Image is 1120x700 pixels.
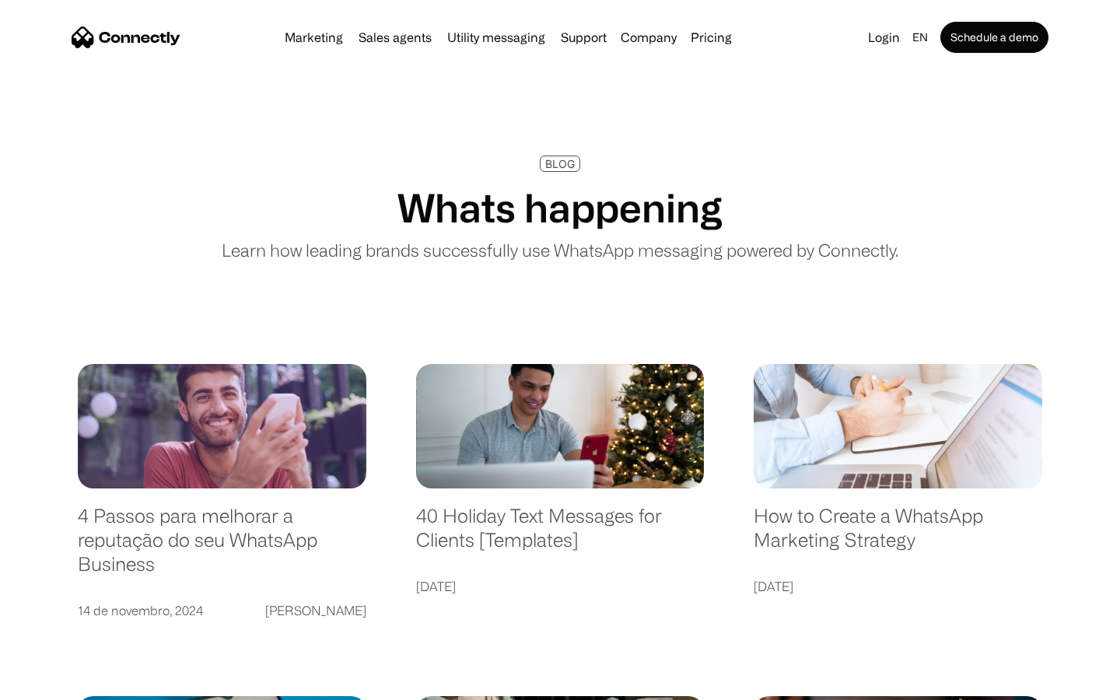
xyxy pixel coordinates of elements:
a: Pricing [684,31,738,44]
aside: Language selected: English [16,673,93,695]
div: Company [621,26,677,48]
a: Utility messaging [441,31,551,44]
div: BLOG [545,158,575,170]
div: en [912,26,928,48]
div: [PERSON_NAME] [265,600,366,621]
a: 40 Holiday Text Messages for Clients [Templates] [416,504,705,567]
a: Schedule a demo [940,22,1048,53]
a: 4 Passos para melhorar a reputação do seu WhatsApp Business [78,504,366,591]
a: Marketing [278,31,349,44]
h1: Whats happening [397,184,723,231]
a: Support [555,31,613,44]
a: Sales agents [352,31,438,44]
div: Company [616,26,681,48]
a: How to Create a WhatsApp Marketing Strategy [754,504,1042,567]
div: [DATE] [754,576,793,597]
p: Learn how leading brands successfully use WhatsApp messaging powered by Connectly. [222,237,898,263]
ul: Language list [31,673,93,695]
div: [DATE] [416,576,456,597]
div: en [906,26,937,48]
a: home [72,26,180,49]
a: Login [862,26,906,48]
div: 14 de novembro, 2024 [78,600,203,621]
